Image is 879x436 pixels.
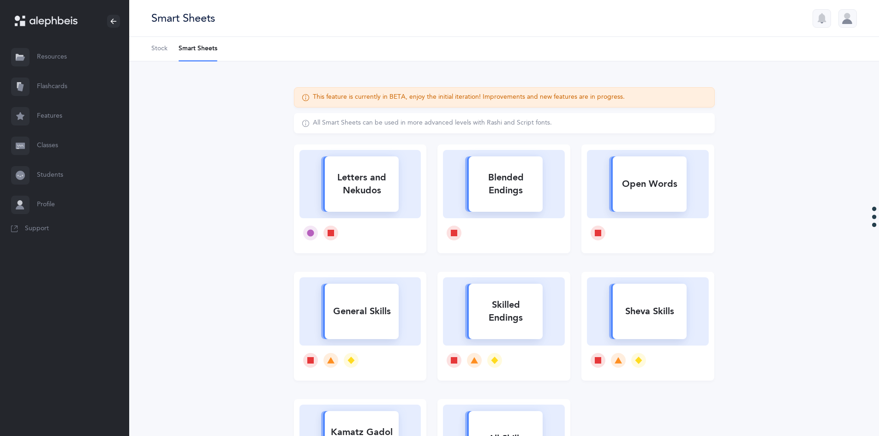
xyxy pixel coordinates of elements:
div: All Smart Sheets can be used in more advanced levels with Rashi and Script fonts. [313,119,552,128]
div: Skilled Endings [469,293,543,330]
div: General Skills [325,299,399,323]
div: This feature is currently in BETA, enjoy the initial iteration! Improvements and new features are... [313,93,625,102]
div: Sheva Skills [613,299,687,323]
div: Letters and Nekudos [325,166,399,203]
div: Smart Sheets [151,11,215,26]
div: Blended Endings [469,166,543,203]
span: Stock [151,44,167,54]
span: Support [25,224,49,233]
div: Open Words [613,172,687,196]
